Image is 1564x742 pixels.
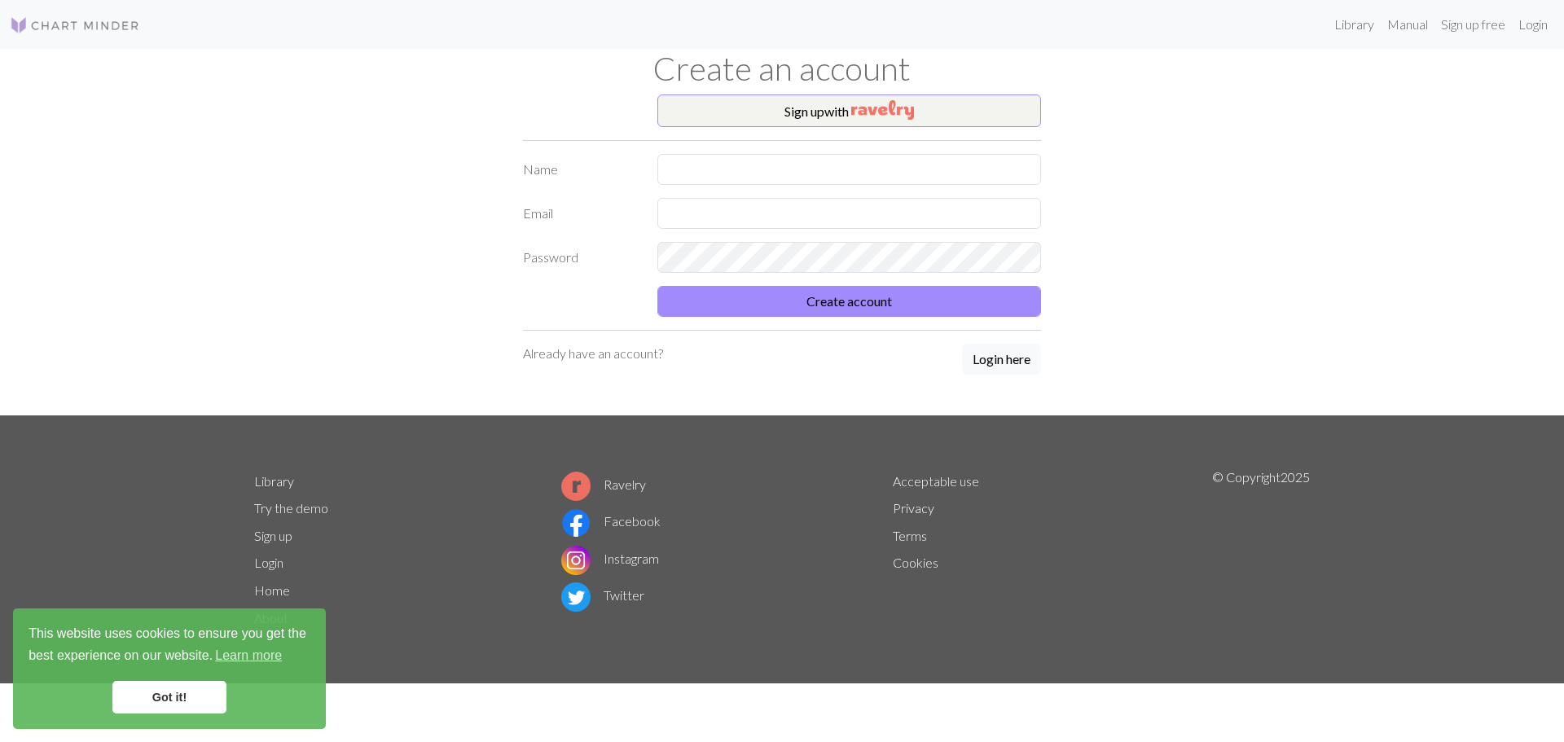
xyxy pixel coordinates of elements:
p: © Copyright 2025 [1212,468,1310,632]
a: Facebook [561,513,661,529]
div: cookieconsent [13,608,326,729]
img: Instagram logo [561,546,591,575]
img: Ravelry [851,100,914,120]
img: Twitter logo [561,582,591,612]
button: Sign upwith [657,94,1041,127]
img: Facebook logo [561,508,591,538]
img: Logo [10,15,140,35]
a: learn more about cookies [213,643,284,668]
a: Home [254,582,290,598]
a: Sign up free [1434,8,1512,41]
a: Cookies [893,555,938,570]
a: Login [254,555,283,570]
a: Sign up [254,528,292,543]
img: Ravelry logo [561,472,591,501]
a: Twitter [561,587,644,603]
span: This website uses cookies to ensure you get the best experience on our website. [29,624,310,668]
a: Terms [893,528,927,543]
a: Instagram [561,551,659,566]
a: Privacy [893,500,934,516]
p: Already have an account? [523,344,663,363]
a: Acceptable use [893,473,979,489]
a: Manual [1381,8,1434,41]
a: Login [1512,8,1554,41]
a: Login here [962,344,1041,376]
label: Password [513,242,648,273]
a: Library [254,473,294,489]
label: Name [513,154,648,185]
button: Login here [962,344,1041,375]
a: dismiss cookie message [112,681,226,713]
label: Email [513,198,648,229]
a: Try the demo [254,500,328,516]
button: Create account [657,286,1041,317]
a: Ravelry [561,476,646,492]
h1: Create an account [244,49,1320,88]
a: Library [1328,8,1381,41]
